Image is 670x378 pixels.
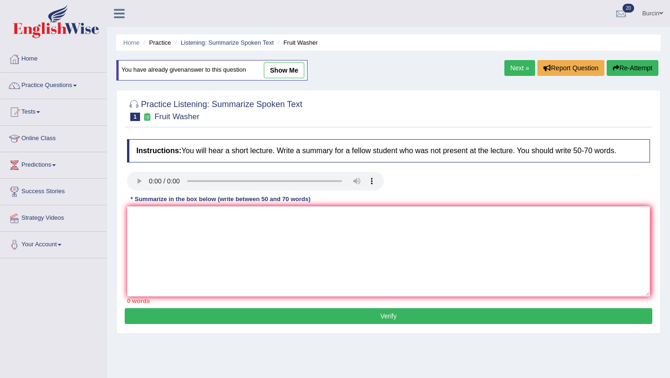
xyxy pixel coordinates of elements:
div: 0 words [127,297,650,305]
button: Report Question [537,60,604,76]
a: Online Class [0,126,107,149]
a: Your Account [0,232,107,255]
h2: Practice Listening: Summarize Spoken Text [127,98,302,121]
li: Fruit Washer [275,38,318,47]
a: Predictions [0,152,107,175]
a: show me [264,62,304,78]
div: You have already given answer to this question [116,60,308,81]
b: Instructions: [136,147,181,155]
h4: You will hear a short lecture. Write a summary for a fellow student who was not present at the le... [127,139,650,162]
a: Tests [0,99,107,122]
a: Success Stories [0,179,107,202]
a: Home [0,46,107,69]
a: Home [123,39,140,46]
a: Practice Questions [0,73,107,96]
small: Fruit Washer [154,112,200,121]
span: 20 [623,4,634,13]
a: Strategy Videos [0,205,107,229]
a: Listening: Summarize Spoken Text [181,39,274,46]
button: Verify [125,308,652,324]
button: Re-Attempt [607,60,658,76]
span: 1 [130,113,140,121]
li: Practice [141,38,171,47]
div: * Summarize in the box below (write between 50 and 70 words) [127,195,314,204]
a: Next » [504,60,535,76]
small: Exam occurring question [142,113,152,121]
